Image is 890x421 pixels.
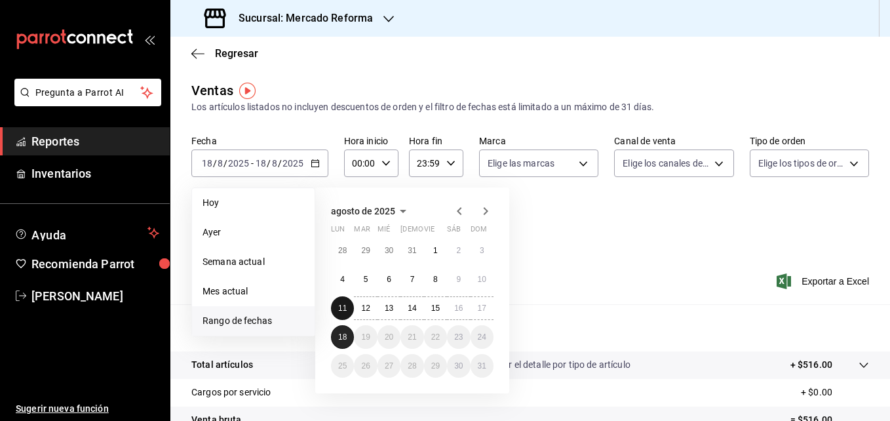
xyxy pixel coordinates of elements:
[361,246,370,255] abbr: 29 de julio de 2025
[801,386,869,399] p: + $0.00
[191,358,253,372] p: Total artículos
[779,273,869,289] button: Exportar a Excel
[251,158,254,169] span: -
[408,246,416,255] abbr: 31 de julio de 2025
[410,275,415,284] abbr: 7 de agosto de 2025
[409,136,463,146] label: Hora fin
[201,158,213,169] input: --
[354,225,370,239] abbr: martes
[364,275,368,284] abbr: 5 de agosto de 2025
[191,47,258,60] button: Regresar
[9,95,161,109] a: Pregunta a Parrot AI
[331,354,354,378] button: 25 de agosto de 2025
[614,136,733,146] label: Canal de venta
[338,304,347,313] abbr: 11 de agosto de 2025
[408,361,416,371] abbr: 28 de agosto de 2025
[215,47,258,60] span: Regresar
[227,158,250,169] input: ----
[271,158,278,169] input: --
[408,304,416,313] abbr: 14 de agosto de 2025
[400,325,423,349] button: 21 de agosto de 2025
[424,296,447,320] button: 15 de agosto de 2025
[447,225,461,239] abbr: sábado
[447,325,470,349] button: 23 de agosto de 2025
[400,296,423,320] button: 14 de agosto de 2025
[213,158,217,169] span: /
[424,239,447,262] button: 1 de agosto de 2025
[354,325,377,349] button: 19 de agosto de 2025
[31,287,159,305] span: [PERSON_NAME]
[31,225,142,241] span: Ayuda
[433,275,438,284] abbr: 8 de agosto de 2025
[203,196,304,210] span: Hoy
[387,275,391,284] abbr: 6 de agosto de 2025
[385,361,393,371] abbr: 27 de agosto de 2025
[400,225,478,239] abbr: jueves
[331,206,395,216] span: agosto de 2025
[203,226,304,239] span: Ayer
[191,136,328,146] label: Fecha
[471,268,493,291] button: 10 de agosto de 2025
[478,304,486,313] abbr: 17 de agosto de 2025
[354,354,377,378] button: 26 de agosto de 2025
[331,268,354,291] button: 4 de agosto de 2025
[424,354,447,378] button: 29 de agosto de 2025
[377,268,400,291] button: 6 de agosto de 2025
[31,132,159,150] span: Reportes
[239,83,256,99] img: Tooltip marker
[424,325,447,349] button: 22 de agosto de 2025
[191,386,271,399] p: Cargos por servicio
[377,296,400,320] button: 13 de agosto de 2025
[377,354,400,378] button: 27 de agosto de 2025
[31,165,159,182] span: Inventarios
[400,268,423,291] button: 7 de agosto de 2025
[478,361,486,371] abbr: 31 de agosto de 2025
[267,158,271,169] span: /
[203,285,304,298] span: Mes actual
[400,354,423,378] button: 28 de agosto de 2025
[433,246,438,255] abbr: 1 de agosto de 2025
[361,332,370,342] abbr: 19 de agosto de 2025
[385,246,393,255] abbr: 30 de julio de 2025
[750,136,869,146] label: Tipo de orden
[456,275,461,284] abbr: 9 de agosto de 2025
[331,203,411,219] button: agosto de 2025
[16,402,159,416] span: Sugerir nueva función
[447,268,470,291] button: 9 de agosto de 2025
[385,304,393,313] abbr: 13 de agosto de 2025
[431,361,440,371] abbr: 29 de agosto de 2025
[454,304,463,313] abbr: 16 de agosto de 2025
[424,268,447,291] button: 8 de agosto de 2025
[431,304,440,313] abbr: 15 de agosto de 2025
[377,325,400,349] button: 20 de agosto de 2025
[31,255,159,273] span: Recomienda Parrot
[340,275,345,284] abbr: 4 de agosto de 2025
[191,100,869,114] div: Los artículos listados no incluyen descuentos de orden y el filtro de fechas está limitado a un m...
[338,332,347,342] abbr: 18 de agosto de 2025
[331,296,354,320] button: 11 de agosto de 2025
[471,325,493,349] button: 24 de agosto de 2025
[623,157,709,170] span: Elige los canales de venta
[790,358,832,372] p: + $516.00
[278,158,282,169] span: /
[377,239,400,262] button: 30 de julio de 2025
[338,361,347,371] abbr: 25 de agosto de 2025
[354,268,377,291] button: 5 de agosto de 2025
[35,86,141,100] span: Pregunta a Parrot AI
[385,332,393,342] abbr: 20 de agosto de 2025
[424,225,435,239] abbr: viernes
[203,314,304,328] span: Rango de fechas
[223,158,227,169] span: /
[456,246,461,255] abbr: 2 de agosto de 2025
[454,361,463,371] abbr: 30 de agosto de 2025
[354,239,377,262] button: 29 de julio de 2025
[478,275,486,284] abbr: 10 de agosto de 2025
[361,361,370,371] abbr: 26 de agosto de 2025
[255,158,267,169] input: --
[479,136,598,146] label: Marca
[758,157,845,170] span: Elige los tipos de orden
[408,332,416,342] abbr: 21 de agosto de 2025
[191,81,233,100] div: Ventas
